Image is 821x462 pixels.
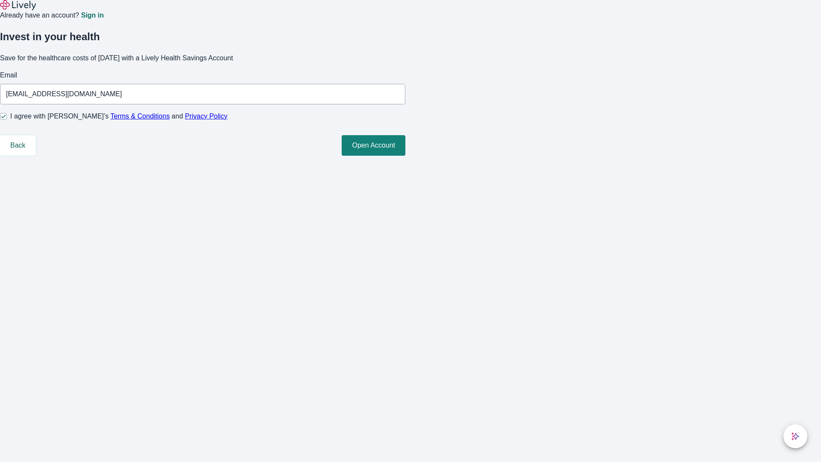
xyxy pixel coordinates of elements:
button: chat [783,424,807,448]
a: Sign in [81,12,103,19]
a: Privacy Policy [185,113,228,120]
span: I agree with [PERSON_NAME]’s and [10,111,227,121]
a: Terms & Conditions [110,113,170,120]
button: Open Account [342,135,405,156]
svg: Lively AI Assistant [791,432,800,441]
